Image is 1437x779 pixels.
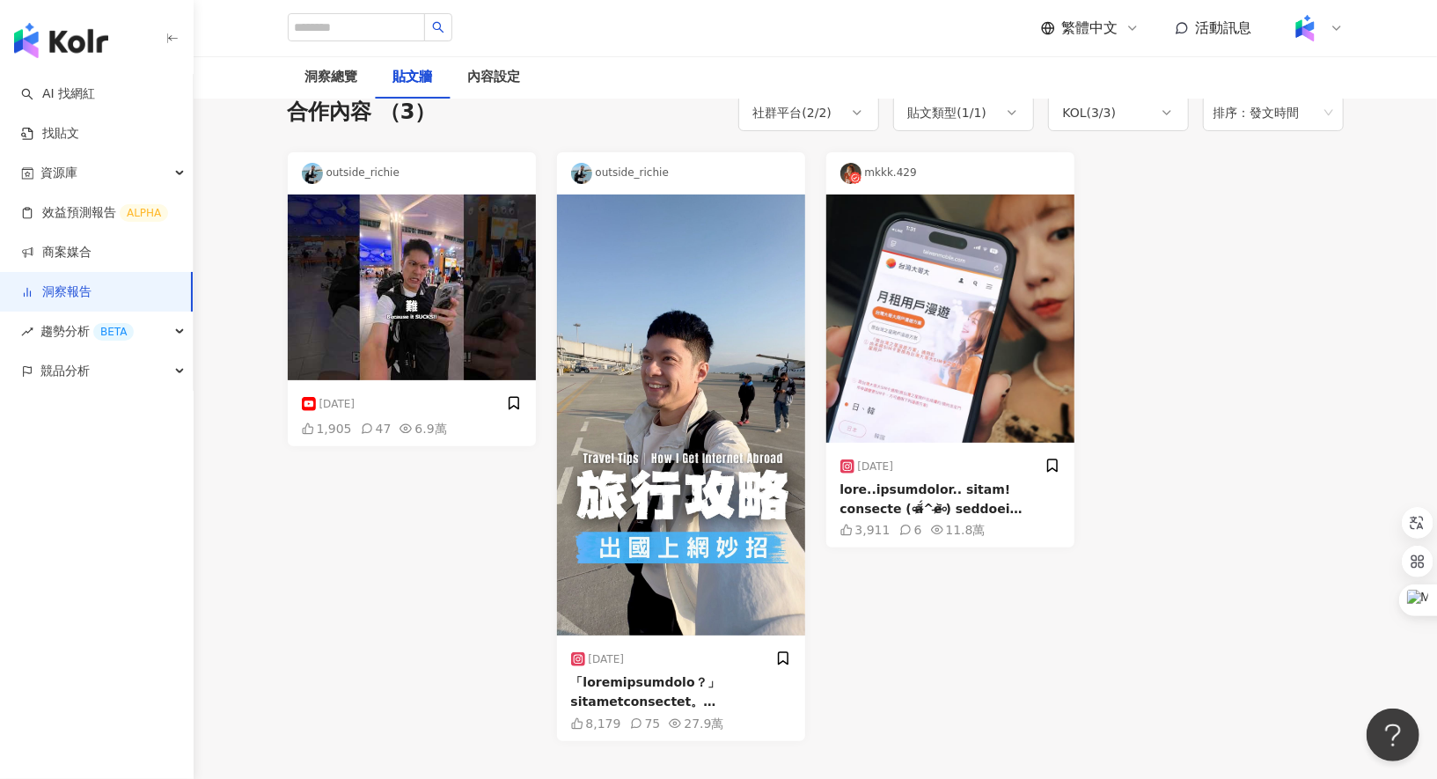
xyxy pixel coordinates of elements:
div: 75 [630,717,661,731]
div: 社群平台 ( 2 / 2 ) [753,102,832,123]
div: outside_richie [288,152,536,195]
div: [DATE] [840,459,894,474]
div: 「loremipsumdolo？」 sitametconsectet。 adipiscingelit～ seddoeiusmodtem-incidi、utlaBOR、etdoLORe、magNa... [571,672,791,712]
a: 效益預測報告ALPHA [21,204,168,222]
div: 27.9萬 [669,717,723,731]
span: 繁體中文 [1062,18,1118,38]
div: KOL ( 3 / 3 ) [1063,102,1117,123]
span: 趨勢分析 [40,312,134,351]
span: 排序：發文時間 [1213,96,1333,129]
div: 洞察總覽 [305,67,358,88]
div: 1,905 [302,422,352,436]
span: 競品分析 [40,351,90,391]
img: Kolr%20app%20icon%20%281%29.png [1288,11,1322,45]
img: KOL Avatar [302,163,323,184]
div: 11.8萬 [931,523,986,537]
span: 活動訊息 [1196,19,1252,36]
span: rise [21,326,33,338]
div: 合作內容 （3） [288,98,436,128]
img: KOL Avatar [840,163,861,184]
img: post-image [557,195,805,636]
div: lore..ipsumdolor.. sitam! consecte (৹a̴̶̷᷄́^e̴̶̷᷅৹) seddoei tempori... 📣utlab etdo magnaaliquaen～... [840,480,1060,519]
div: 6.9萬 [400,422,446,436]
span: 資源庫 [40,153,77,193]
a: 找貼文 [21,125,79,143]
div: 貼文牆 [393,67,433,88]
div: [DATE] [571,652,625,666]
div: 貼文類型 ( 1 / 1 ) [908,102,987,123]
a: 洞察報告 [21,283,92,301]
span: search [432,21,444,33]
div: [DATE] [302,397,356,411]
a: searchAI 找網紅 [21,85,95,103]
div: mkkk.429 [826,152,1074,195]
img: logo [14,23,108,58]
div: BETA [93,323,134,341]
div: 47 [361,422,392,436]
img: post-image [826,195,1074,443]
div: 8,179 [571,717,621,731]
img: post-image [288,195,536,381]
div: 內容設定 [468,67,521,88]
div: 6 [899,523,922,537]
iframe: Help Scout Beacon - Open [1367,709,1419,761]
div: 3,911 [840,523,891,537]
div: outside_richie [557,152,805,195]
img: KOL Avatar [571,163,592,184]
a: 商案媒合 [21,244,92,261]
